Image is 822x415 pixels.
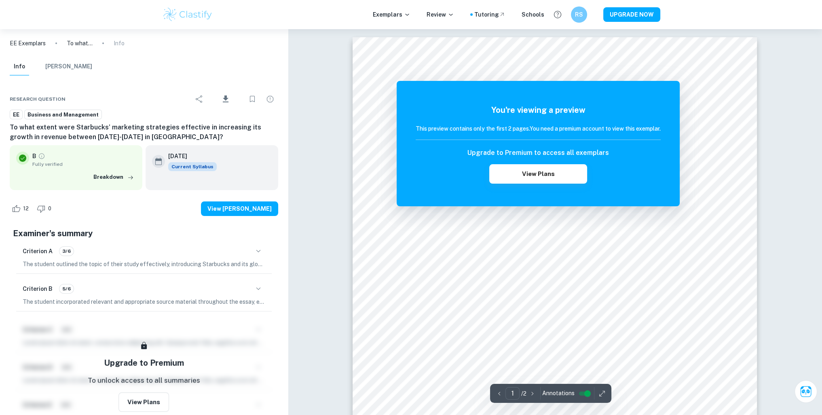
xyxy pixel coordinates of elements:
[23,284,53,293] h6: Criterion B
[262,91,278,107] div: Report issue
[13,227,275,239] h5: Examiner's summary
[571,6,587,23] button: RS
[522,10,544,19] a: Schools
[104,357,184,369] h5: Upgrade to Premium
[10,111,22,119] span: EE
[542,389,575,398] span: Annotations
[67,39,93,48] p: To what extent were Starbucks’ marketing strategies effective in increasing its growth in revenue...
[201,201,278,216] button: View [PERSON_NAME]
[209,89,243,110] div: Download
[32,152,36,161] p: B
[24,110,102,120] a: Business and Management
[114,39,125,48] p: Info
[489,164,587,184] button: View Plans
[91,171,136,183] button: Breakdown
[162,6,213,23] img: Clastify logo
[168,152,210,161] h6: [DATE]
[168,162,217,171] span: Current Syllabus
[10,39,46,48] a: EE Exemplars
[373,10,410,19] p: Exemplars
[603,7,660,22] button: UPGRADE NOW
[118,392,169,412] button: View Plans
[10,123,278,142] h6: To what extent were Starbucks’ marketing strategies effective in increasing its growth in revenue...
[191,91,207,107] div: Share
[32,161,136,168] span: Fully verified
[10,110,23,120] a: EE
[416,124,661,133] h6: This preview contains only the first 2 pages. You need a premium account to view this exemplar.
[23,297,265,306] p: The student incorporated relevant and appropriate source material throughout the essay, effective...
[10,58,29,76] button: Info
[795,380,817,403] button: Ask Clai
[427,10,454,19] p: Review
[168,162,217,171] div: This exemplar is based on the current syllabus. Feel free to refer to it for inspiration/ideas wh...
[44,205,56,213] span: 0
[45,58,92,76] button: [PERSON_NAME]
[467,148,609,158] h6: Upgrade to Premium to access all exemplars
[23,260,265,269] p: The student outlined the topic of their study effectively, introducing Starbucks and its global p...
[59,285,74,292] span: 5/6
[59,248,74,255] span: 3/6
[38,152,45,160] a: Grade fully verified
[35,202,56,215] div: Dislike
[19,205,33,213] span: 12
[521,389,526,398] p: / 2
[25,111,101,119] span: Business and Management
[244,91,260,107] div: Bookmark
[551,8,564,21] button: Help and Feedback
[10,202,33,215] div: Like
[574,10,583,19] h6: RS
[10,95,66,103] span: Research question
[88,375,200,386] p: To unlock access to all summaries
[474,10,505,19] a: Tutoring
[416,104,661,116] h5: You're viewing a preview
[23,247,53,256] h6: Criterion A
